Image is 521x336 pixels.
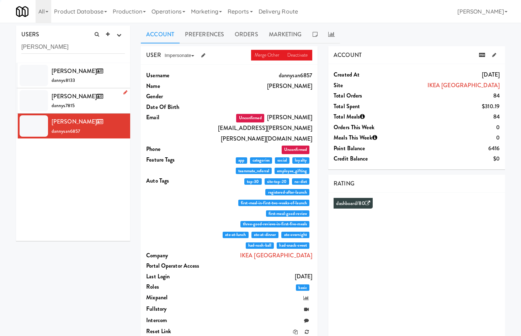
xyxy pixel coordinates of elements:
[400,111,500,122] dd: 84
[16,114,130,138] li: [PERSON_NAME]dannysan6857
[334,90,400,101] dt: Total Orders
[213,70,312,81] dd: dannysan6857
[400,122,500,133] dd: 0
[275,168,309,174] span: employee_gifting
[146,282,213,292] dt: Roles
[180,26,229,43] a: Preferences
[52,128,80,135] span: dannysan6857
[336,200,370,207] a: dashboard/80
[400,143,500,154] dd: 6416
[400,132,500,143] dd: 0
[400,69,500,80] dd: [DATE]
[146,51,161,59] span: USER
[250,157,272,164] span: categories
[264,26,307,43] a: Marketing
[146,154,213,165] dt: Feature Tags
[21,30,39,38] span: USERS
[146,315,213,326] dt: Intercom
[238,200,309,206] span: first-meal-in-first-two-weeks-of-launch
[292,157,309,164] span: loyalty
[16,88,130,114] li: [PERSON_NAME]dannys7815
[213,112,312,144] dd: [PERSON_NAME][EMAIL_ADDRESS][PERSON_NAME][PERSON_NAME][DOMAIN_NAME]
[146,292,213,303] dt: Mixpanel
[223,232,249,238] span: ate-at-lunch
[146,70,213,81] dt: Username
[334,101,400,112] dt: Total Spent
[400,101,500,112] dd: $310.19
[146,144,213,154] dt: Phone
[52,92,106,100] span: [PERSON_NAME]
[240,251,312,259] a: IKEA [GEOGRAPHIC_DATA]
[334,153,400,164] dt: Credit Balance
[334,111,400,122] dt: Total Meals
[141,26,180,43] a: Account
[334,132,400,143] dt: Meals This Week
[275,157,289,164] span: social
[265,189,309,195] span: registered-after-launch
[146,175,213,186] dt: Auto Tags
[244,178,262,185] span: top-30
[334,179,355,188] span: RATING
[236,157,247,164] span: app
[52,117,106,126] span: [PERSON_NAME]
[292,178,309,185] span: no-diet
[251,232,279,238] span: ate-at-dinner
[161,50,198,61] button: Impersonate
[146,91,213,102] dt: Gender
[251,50,284,61] a: Merge Other
[236,114,264,122] span: Unconfirmed
[52,67,106,75] span: [PERSON_NAME]
[21,41,125,54] input: Search user
[266,210,310,217] span: first-meal-good-review
[282,146,309,154] span: Unconfirmed
[146,81,213,91] dt: Name
[52,102,75,109] span: dannys7815
[284,50,312,61] a: Deactivate
[52,77,75,84] span: dannys8133
[334,51,362,59] span: ACCOUNT
[246,242,274,249] span: had-nosh-ball
[213,81,312,91] dd: [PERSON_NAME]
[146,250,213,261] dt: Company
[229,26,264,43] a: Orders
[400,153,500,164] dd: $0
[146,261,213,271] dt: Portal Operator Access
[334,69,400,80] dt: Created at
[16,63,130,88] li: [PERSON_NAME]dannys8133
[16,5,28,18] img: Micromart
[400,90,500,101] dd: 84
[427,81,500,89] a: IKEA [GEOGRAPHIC_DATA]
[296,284,309,291] span: basic
[265,178,289,185] span: site-top-20
[240,221,309,227] span: three-good-reviews-in-first-five-meals
[146,102,213,112] dt: Date Of Birth
[213,271,312,282] dd: [DATE]
[236,168,272,174] span: teammate_referral
[281,232,309,238] span: ate-overnight
[334,80,400,91] dt: Site
[146,112,213,123] dt: Email
[146,271,213,282] dt: Last login
[334,122,400,133] dt: Orders This Week
[334,143,400,154] dt: Point Balance
[277,242,309,249] span: had-snack-sweet
[146,304,213,314] dt: Fullstory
